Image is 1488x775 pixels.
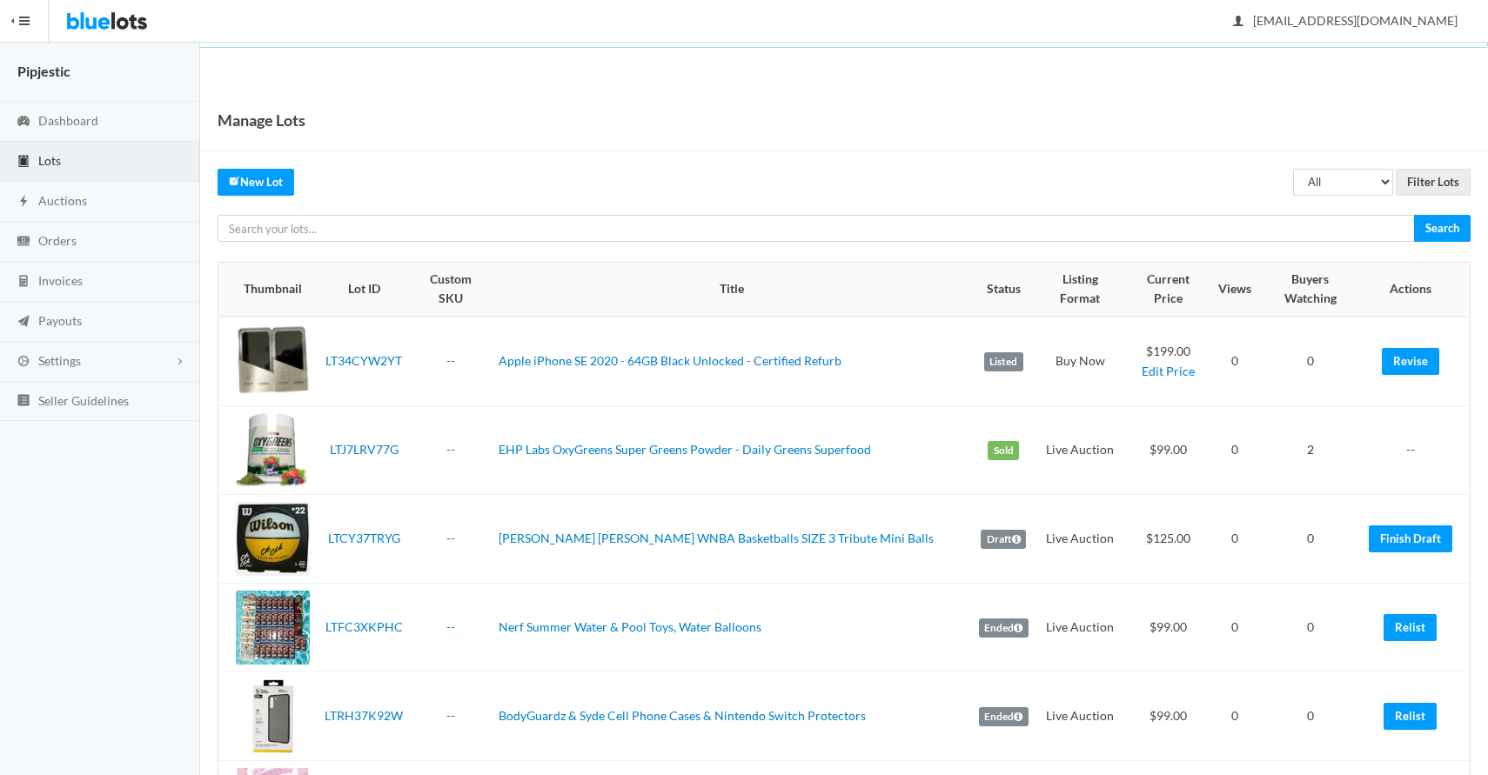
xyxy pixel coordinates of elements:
[492,263,972,317] th: Title
[325,708,403,723] a: LTRH37K92W
[1036,406,1125,495] td: Live Auction
[15,114,32,130] ion-icon: speedometer
[1036,495,1125,584] td: Live Auction
[1382,348,1439,375] a: Revise
[38,113,98,128] span: Dashboard
[499,353,841,368] a: Apple iPhone SE 2020 - 64GB Black Unlocked - Certified Refurb
[1362,263,1470,317] th: Actions
[38,193,87,208] span: Auctions
[1036,672,1125,761] td: Live Auction
[325,353,402,368] a: LT34CYW2YT
[499,708,866,723] a: BodyGuardz & Syde Cell Phone Cases & Nintendo Switch Protectors
[1036,317,1125,406] td: Buy Now
[1125,317,1211,406] td: $199.00
[218,169,294,196] a: createNew Lot
[1258,584,1362,672] td: 0
[1036,584,1125,672] td: Live Auction
[38,353,81,368] span: Settings
[1211,672,1258,761] td: 0
[15,194,32,210] ion-icon: flash
[499,442,871,457] a: EHP Labs OxyGreens Super Greens Powder - Daily Greens Superfood
[38,153,61,168] span: Lots
[15,314,32,331] ion-icon: paper plane
[325,619,403,634] a: LTFC3XKPHC
[1142,364,1195,378] a: Edit Price
[1125,672,1211,761] td: $99.00
[1258,263,1362,317] th: Buyers Watching
[1211,495,1258,584] td: 0
[15,154,32,170] ion-icon: clipboard
[446,353,455,368] a: --
[1362,406,1470,495] td: --
[38,233,77,248] span: Orders
[446,708,455,723] a: --
[984,352,1023,371] label: Listed
[1384,614,1437,641] a: Relist
[38,273,83,288] span: Invoices
[1369,525,1452,552] a: Finish Draft
[979,618,1029,638] label: Ended
[972,263,1036,317] th: Status
[1230,14,1247,30] ion-icon: person
[229,175,240,186] ion-icon: create
[218,215,1415,242] input: Search your lots...
[1125,406,1211,495] td: $99.00
[1036,263,1125,317] th: Listing Format
[1414,215,1471,242] input: Search
[979,707,1029,726] label: Ended
[328,531,400,545] a: LTCY37TRYG
[446,619,455,634] a: --
[1258,406,1362,495] td: 2
[15,354,32,371] ion-icon: cog
[1384,703,1437,730] a: Relist
[317,263,411,317] th: Lot ID
[988,441,1019,460] label: Sold
[218,263,317,317] th: Thumbnail
[1211,317,1258,406] td: 0
[499,619,761,634] a: Nerf Summer Water & Pool Toys, Water Balloons
[411,263,492,317] th: Custom SKU
[499,531,934,545] a: [PERSON_NAME] [PERSON_NAME] WNBA Basketballs SIZE 3 Tribute Mini Balls
[1396,169,1471,196] input: Filter Lots
[446,442,455,457] a: --
[1234,13,1458,28] span: [EMAIL_ADDRESS][DOMAIN_NAME]
[17,63,70,79] strong: Pipjestic
[981,530,1026,549] label: Draft
[1258,317,1362,406] td: 0
[38,393,129,408] span: Seller Guidelines
[330,442,399,457] a: LTJ7LRV77G
[15,274,32,291] ion-icon: calculator
[1125,263,1211,317] th: Current Price
[1211,584,1258,672] td: 0
[1258,672,1362,761] td: 0
[38,313,82,328] span: Payouts
[15,393,32,410] ion-icon: list box
[1125,584,1211,672] td: $99.00
[1211,263,1258,317] th: Views
[218,107,305,133] h1: Manage Lots
[1211,406,1258,495] td: 0
[1125,495,1211,584] td: $125.00
[446,531,455,545] a: --
[15,234,32,251] ion-icon: cash
[1258,495,1362,584] td: 0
